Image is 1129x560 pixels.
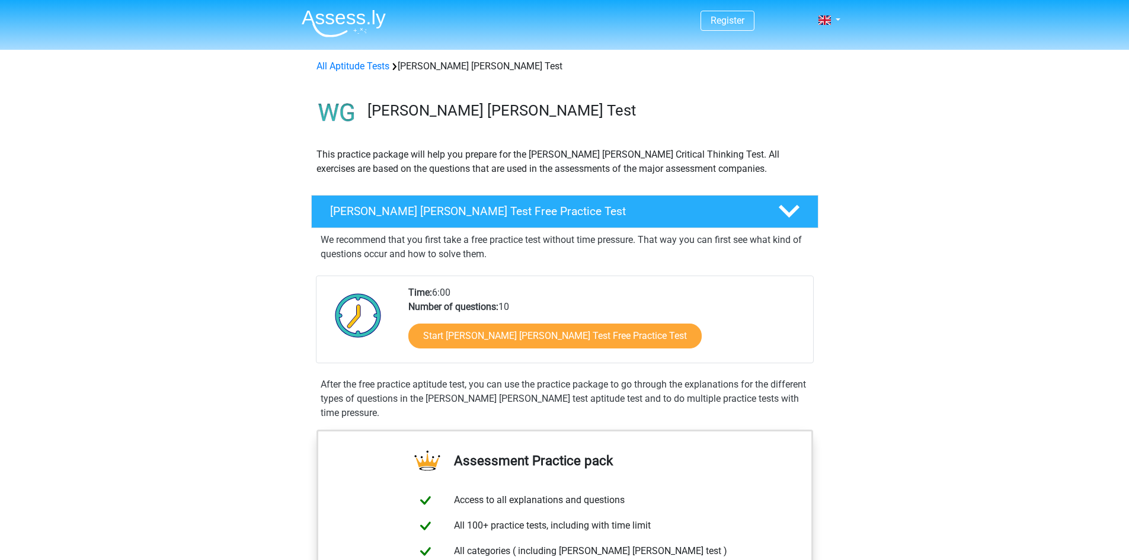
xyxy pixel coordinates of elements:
[711,15,744,26] a: Register
[408,287,432,298] b: Time:
[306,195,823,228] a: [PERSON_NAME] [PERSON_NAME] Test Free Practice Test
[312,59,818,73] div: [PERSON_NAME] [PERSON_NAME] Test
[316,148,813,176] p: This practice package will help you prepare for the [PERSON_NAME] [PERSON_NAME] Critical Thinking...
[408,301,498,312] b: Number of questions:
[399,286,813,363] div: 6:00 10
[367,101,809,120] h3: [PERSON_NAME] [PERSON_NAME] Test
[302,9,386,37] img: Assessly
[312,88,362,138] img: watson glaser test
[330,204,759,218] h4: [PERSON_NAME] [PERSON_NAME] Test Free Practice Test
[408,324,702,348] a: Start [PERSON_NAME] [PERSON_NAME] Test Free Practice Test
[328,286,388,345] img: Clock
[316,377,814,420] div: After the free practice aptitude test, you can use the practice package to go through the explana...
[316,60,389,72] a: All Aptitude Tests
[321,233,809,261] p: We recommend that you first take a free practice test without time pressure. That way you can fir...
